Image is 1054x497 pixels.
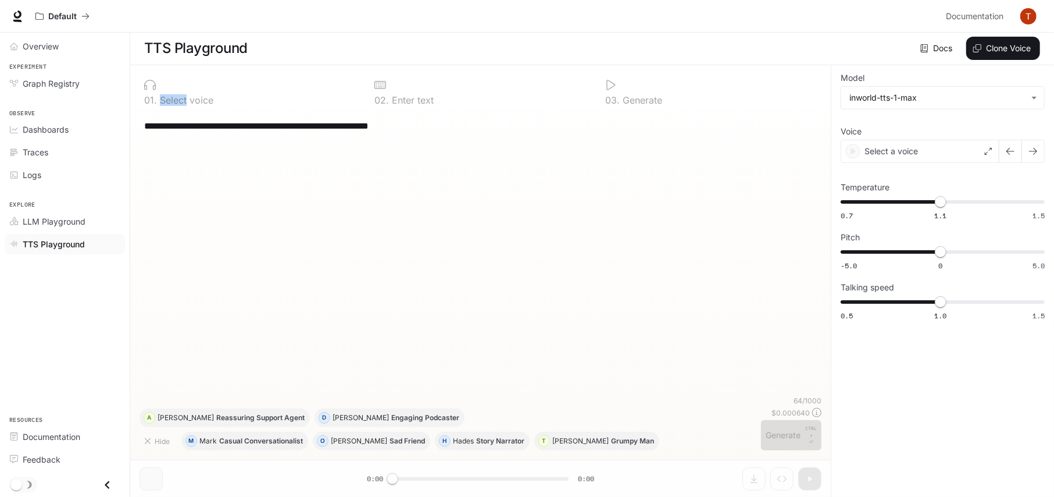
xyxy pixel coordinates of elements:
span: 1.5 [1032,211,1045,221]
button: User avatar [1017,5,1040,28]
button: D[PERSON_NAME]Engaging Podcaster [315,409,465,427]
div: M [186,432,196,450]
p: Hades [453,438,474,445]
button: MMarkCasual Conversationalist [181,432,308,450]
p: Generate [620,95,662,105]
p: Grumpy Man [611,438,654,445]
a: Traces [5,142,125,162]
p: 0 1 . [144,95,157,105]
a: Dashboards [5,119,125,140]
span: Overview [23,40,59,52]
span: 0 [938,261,942,271]
p: Casual Conversationalist [219,438,303,445]
button: Clone Voice [966,37,1040,60]
button: HHadesStory Narrator [435,432,530,450]
p: Talking speed [841,283,894,292]
a: LLM Playground [5,211,125,232]
p: Story Narrator [476,438,524,445]
p: Model [841,74,864,82]
p: [PERSON_NAME] [552,438,609,445]
div: H [440,432,450,450]
div: inworld-tts-1-max [841,87,1044,109]
a: TTS Playground [5,234,125,254]
span: 5.0 [1032,261,1045,271]
span: Feedback [23,453,60,466]
p: Voice [841,127,862,136]
a: Docs [918,37,957,60]
button: T[PERSON_NAME]Grumpy Man [534,432,659,450]
h1: TTS Playground [144,37,248,60]
div: T [539,432,549,450]
p: Mark [199,438,217,445]
p: Select a voice [864,145,918,157]
span: Logs [23,169,41,181]
div: inworld-tts-1-max [849,92,1026,104]
span: TTS Playground [23,238,85,250]
a: Graph Registry [5,73,125,94]
button: A[PERSON_NAME]Reassuring Support Agent [140,409,310,427]
div: A [144,409,155,427]
span: LLM Playground [23,215,85,228]
p: Reassuring Support Agent [216,414,305,421]
span: Documentation [23,431,80,443]
p: Temperature [841,183,889,191]
p: 0 2 . [374,95,389,105]
a: Documentation [5,427,125,447]
div: D [319,409,330,427]
p: Pitch [841,233,860,242]
span: Traces [23,146,48,158]
p: Select voice [157,95,213,105]
a: Overview [5,36,125,56]
span: 1.0 [934,311,946,321]
p: 64 / 1000 [794,396,821,406]
p: [PERSON_NAME] [331,438,387,445]
a: Feedback [5,449,125,470]
span: 0.7 [841,211,853,221]
span: Graph Registry [23,77,80,90]
p: $ 0.000640 [771,408,810,418]
a: Documentation [941,5,1012,28]
p: Enter text [389,95,434,105]
span: Dark mode toggle [10,478,22,491]
p: 0 3 . [605,95,620,105]
button: O[PERSON_NAME]Sad Friend [313,432,430,450]
button: Hide [140,432,177,450]
p: Engaging Podcaster [391,414,459,421]
span: Documentation [946,9,1003,24]
button: All workspaces [30,5,95,28]
span: Dashboards [23,123,69,136]
span: 1.1 [934,211,946,221]
p: Sad Friend [390,438,425,445]
span: 0.5 [841,311,853,321]
p: [PERSON_NAME] [333,414,389,421]
span: 1.5 [1032,311,1045,321]
span: -5.0 [841,261,857,271]
a: Logs [5,165,125,185]
p: [PERSON_NAME] [158,414,214,421]
img: User avatar [1020,8,1037,24]
div: O [317,432,328,450]
p: Default [48,12,77,22]
button: Close drawer [94,473,120,497]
